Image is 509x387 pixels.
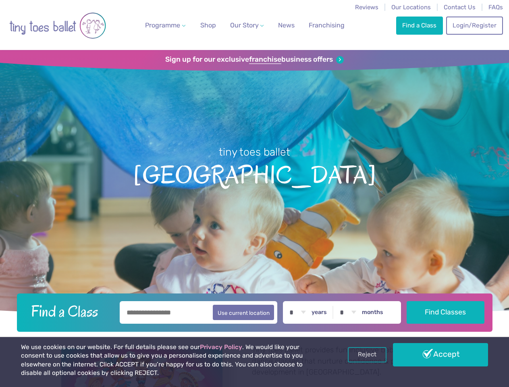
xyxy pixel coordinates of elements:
[407,301,484,324] button: Find Classes
[200,21,216,29] span: Shop
[348,347,386,362] a: Reject
[165,55,344,64] a: Sign up for our exclusivefranchisebusiness offers
[213,305,274,320] button: Use current location
[142,17,189,33] a: Programme
[309,21,345,29] span: Franchising
[25,301,114,321] h2: Find a Class
[275,17,298,33] a: News
[21,343,324,378] p: We use cookies on our website. For full details please see our . We would like your consent to us...
[444,4,476,11] a: Contact Us
[219,146,290,158] small: tiny toes ballet
[446,17,503,34] a: Login/Register
[145,21,180,29] span: Programme
[396,17,443,34] a: Find a Class
[391,4,431,11] a: Our Locations
[230,21,259,29] span: Our Story
[305,17,348,33] a: Franchising
[355,4,378,11] a: Reviews
[200,343,242,351] a: Privacy Policy
[13,159,496,189] span: [GEOGRAPHIC_DATA]
[226,17,267,33] a: Our Story
[362,309,383,316] label: months
[197,17,219,33] a: Shop
[249,55,281,64] strong: franchise
[393,343,488,366] a: Accept
[312,309,327,316] label: years
[9,5,106,46] img: tiny toes ballet
[278,21,295,29] span: News
[488,4,503,11] a: FAQs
